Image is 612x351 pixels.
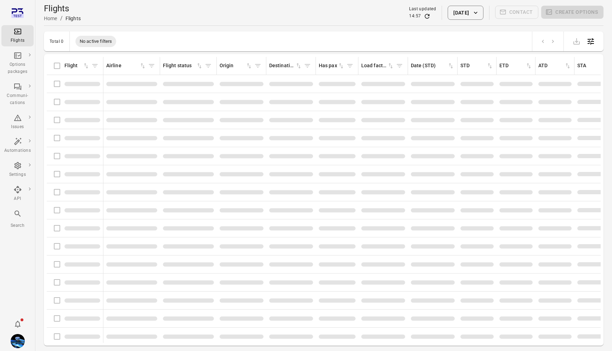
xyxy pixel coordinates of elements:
[253,61,263,71] span: Filter by origin
[44,14,81,23] nav: Breadcrumbs
[409,13,421,20] div: 14:57
[448,6,483,20] button: [DATE]
[577,62,610,70] div: Sort by STA in ascending order
[4,37,31,44] div: Flights
[11,334,25,348] img: shutterstock-1708408498.jpg
[4,61,31,75] div: Options packages
[1,25,34,46] a: Flights
[75,38,117,45] span: No active filters
[4,147,31,154] div: Automations
[1,49,34,77] a: Options packages
[541,6,603,20] span: Please make a selection to create an option package
[319,62,345,70] div: Sort by has pax in ascending order
[4,195,31,202] div: API
[1,80,34,109] a: Communi-cations
[460,62,493,70] div: Sort by STD in ascending order
[394,61,405,71] span: Filter by load factor
[345,61,355,71] span: Filter by has pax
[203,61,214,71] span: Filter by flight status
[146,61,157,71] span: Filter by airline
[64,62,90,70] div: Sort by flight in ascending order
[584,34,598,48] button: Open table configuration
[409,6,436,13] div: Last updated
[4,222,31,229] div: Search
[361,62,394,70] div: Sort by load factor in ascending order
[411,62,454,70] div: Sort by date (STD) in ascending order
[4,123,31,131] div: Issues
[1,183,34,205] a: API
[60,14,63,23] li: /
[44,16,57,21] a: Home
[269,62,302,70] div: Sort by destination in ascending order
[11,317,25,331] button: Notifications
[499,62,532,70] div: Sort by ETD in ascending order
[1,159,34,180] a: Settings
[220,62,253,70] div: Sort by origin in ascending order
[50,39,64,44] div: Total 0
[66,15,81,22] div: Flights
[1,135,34,156] a: Automations
[302,61,313,71] span: Filter by destination
[4,171,31,178] div: Settings
[44,3,81,14] h1: Flights
[1,207,34,231] button: Search
[495,6,539,20] span: Please make a selection to create communications
[163,62,203,70] div: Sort by flight status in ascending order
[569,38,584,44] span: Please make a selection to export
[8,331,28,351] button: Daníel Benediktsson
[1,111,34,133] a: Issues
[106,62,146,70] div: Sort by airline in ascending order
[538,37,558,46] nav: pagination navigation
[90,61,100,71] span: Filter by flight
[4,92,31,107] div: Communi-cations
[424,13,431,20] button: Refresh data
[538,62,571,70] div: Sort by ATD in ascending order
